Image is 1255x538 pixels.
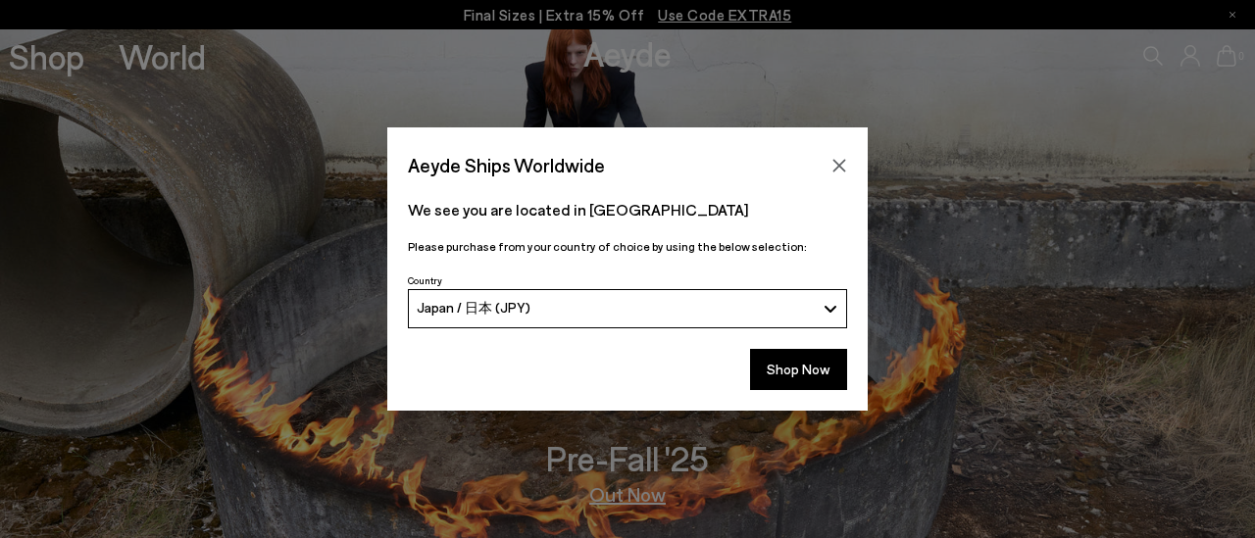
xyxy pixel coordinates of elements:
[408,237,847,256] p: Please purchase from your country of choice by using the below selection:
[417,299,530,318] span: Japan / 日本 (JPY)
[750,349,847,390] button: Shop Now
[408,148,605,182] span: Aeyde Ships Worldwide
[825,151,854,180] button: Close
[408,198,847,221] p: We see you are located in [GEOGRAPHIC_DATA]
[408,274,442,286] span: Country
